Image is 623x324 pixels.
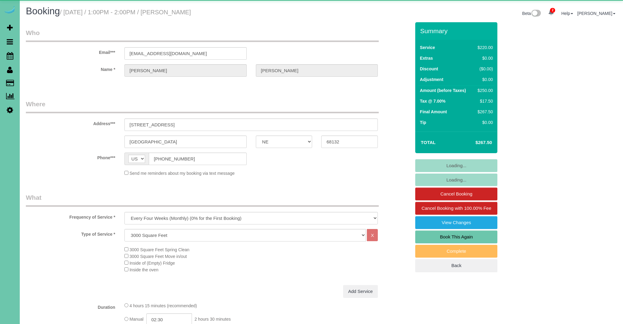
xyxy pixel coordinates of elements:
[475,55,493,61] div: $0.00
[420,44,435,51] label: Service
[545,6,557,19] a: 2
[531,10,541,18] img: New interface
[415,231,497,243] a: Book This Again
[550,8,555,13] span: 2
[130,317,144,322] span: Manual
[475,66,493,72] div: ($0.00)
[420,55,433,61] label: Extras
[420,119,426,125] label: Tip
[130,171,235,176] span: Send me reminders about my booking via text message
[130,303,197,308] span: 4 hours 15 minutes (recommended)
[343,285,378,298] a: Add Service
[475,44,493,51] div: $220.00
[130,254,187,259] span: 3000 Square Feet Move in/out
[130,267,158,272] span: Inside the oven
[26,28,379,42] legend: Who
[26,100,379,113] legend: Where
[21,302,120,310] label: Duration
[21,229,120,237] label: Type of Service *
[420,66,438,72] label: Discount
[475,76,493,83] div: $0.00
[415,259,497,272] a: Back
[420,27,494,34] h3: Summary
[475,98,493,104] div: $17.50
[130,247,190,252] span: 3000 Square Feet Spring Clean
[475,119,493,125] div: $0.00
[415,188,497,200] a: Cancel Booking
[194,317,231,322] span: 2 hours 30 minutes
[422,206,491,211] span: Cancel Booking with 100.00% Fee
[26,193,379,207] legend: What
[457,140,492,145] h4: $267.50
[561,11,573,16] a: Help
[420,87,466,93] label: Amount (before Taxes)
[420,98,445,104] label: Tax @ 7.00%
[415,202,497,215] a: Cancel Booking with 100.00% Fee
[26,6,60,16] span: Booking
[21,64,120,72] label: Name *
[420,76,443,83] label: Adjustment
[522,11,541,16] a: Beta
[475,87,493,93] div: $250.00
[21,212,120,220] label: Frequency of Service *
[475,109,493,115] div: $267.50
[421,140,436,145] strong: Total
[420,109,447,115] label: Final Amount
[60,9,191,16] small: / [DATE] / 1:00PM - 2:00PM / [PERSON_NAME]
[130,261,175,266] span: Inside of (Empty) Fridge
[415,216,497,229] a: View Changes
[4,6,16,15] img: Automaid Logo
[577,11,615,16] a: [PERSON_NAME]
